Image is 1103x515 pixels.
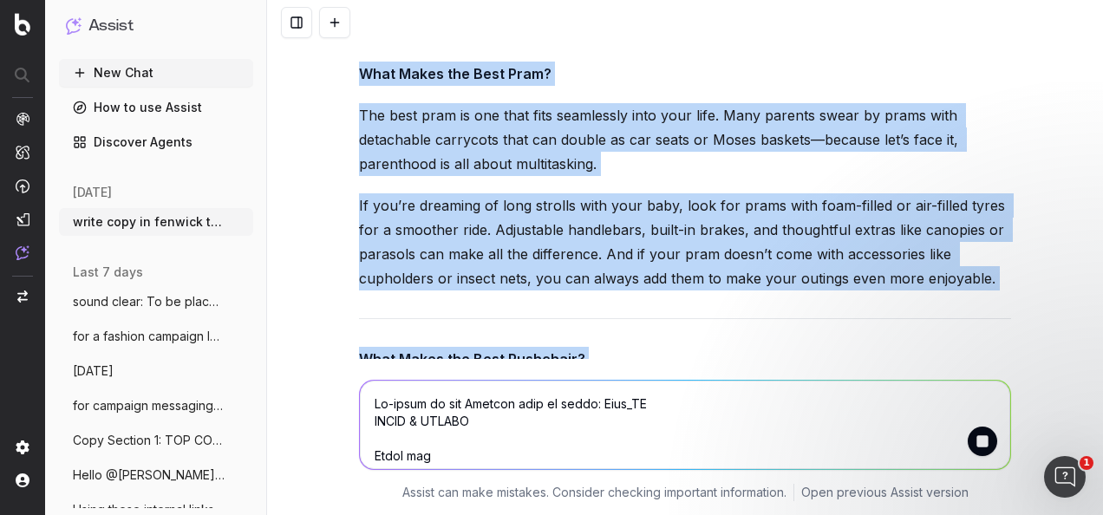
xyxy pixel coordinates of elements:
[59,59,253,87] button: New Chat
[73,293,225,310] span: sound clear: To be placed in-store next
[59,461,253,489] button: Hello @[PERSON_NAME] , please can we get a
[66,14,246,38] button: Assist
[59,427,253,454] button: Copy Section 1: TOP COPY: LEAVE US A C
[73,213,225,231] span: write copy in fenwick tone of voice foll
[73,362,114,380] span: [DATE]
[16,212,29,226] img: Studio
[16,473,29,487] img: My account
[16,245,29,260] img: Assist
[402,484,786,501] p: Assist can make mistakes. Consider checking important information.
[359,103,1011,176] p: The best pram is one that fits seamlessly into your life. Many parents swear by prams with detach...
[73,432,225,449] span: Copy Section 1: TOP COPY: LEAVE US A C
[59,208,253,236] button: write copy in fenwick tone of voice foll
[73,328,225,345] span: for a fashion campaign launch, should th
[359,350,585,368] strong: What Makes the Best Pushchair?
[16,145,29,160] img: Intelligence
[59,94,253,121] a: How to use Assist
[359,65,551,82] strong: What Makes the Best Pram?
[16,440,29,454] img: Setting
[88,14,134,38] h1: Assist
[17,290,28,303] img: Switch project
[1044,456,1086,498] iframe: Intercom live chat
[59,128,253,156] a: Discover Agents
[59,392,253,420] button: for campaign messaging you the campaign
[59,357,253,385] button: [DATE]
[16,179,29,193] img: Activation
[73,264,143,281] span: last 7 days
[73,184,112,201] span: [DATE]
[1080,456,1093,470] span: 1
[16,112,29,126] img: Analytics
[59,288,253,316] button: sound clear: To be placed in-store next
[801,484,969,501] a: Open previous Assist version
[359,193,1011,290] p: If you’re dreaming of long strolls with your baby, look for prams with foam-filled or air-filled ...
[66,17,82,34] img: Assist
[59,323,253,350] button: for a fashion campaign launch, should th
[73,397,225,414] span: for campaign messaging you the campaign
[15,13,30,36] img: Botify logo
[73,466,225,484] span: Hello @[PERSON_NAME] , please can we get a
